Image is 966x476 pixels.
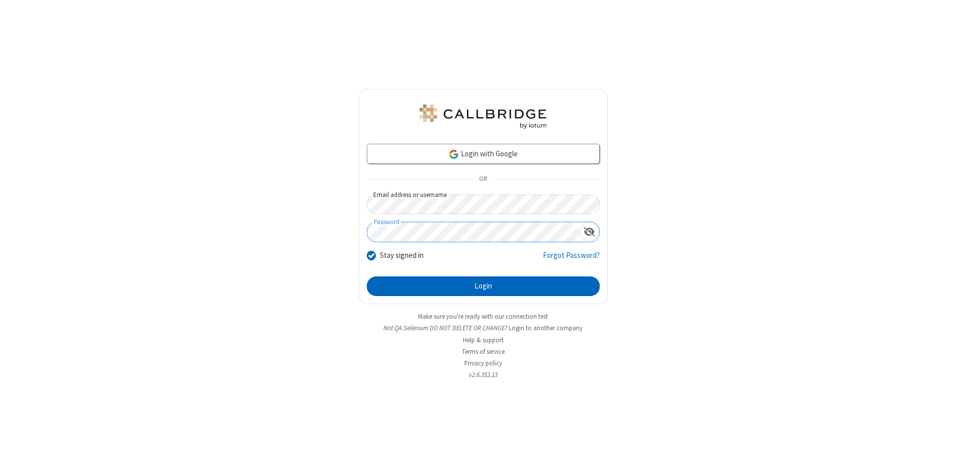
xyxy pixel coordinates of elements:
a: Terms of service [462,347,505,356]
a: Privacy policy [464,359,502,367]
input: Email address or username [367,195,600,214]
img: QA Selenium DO NOT DELETE OR CHANGE [418,105,548,129]
li: v2.6.352.13 [359,370,608,379]
div: Show password [580,222,599,241]
input: Password [367,222,580,242]
iframe: Chat [941,450,958,469]
a: Forgot Password? [543,250,600,269]
a: Help & support [463,336,504,344]
label: Stay signed in [380,250,424,261]
button: Login to another company [509,323,583,333]
li: Not QA Selenium DO NOT DELETE OR CHANGE? [359,323,608,333]
button: Login [367,276,600,297]
a: Login with Google [367,144,600,164]
a: Make sure you're ready with our connection test [418,312,548,321]
img: google-icon.png [448,149,459,160]
span: OR [475,172,491,186]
